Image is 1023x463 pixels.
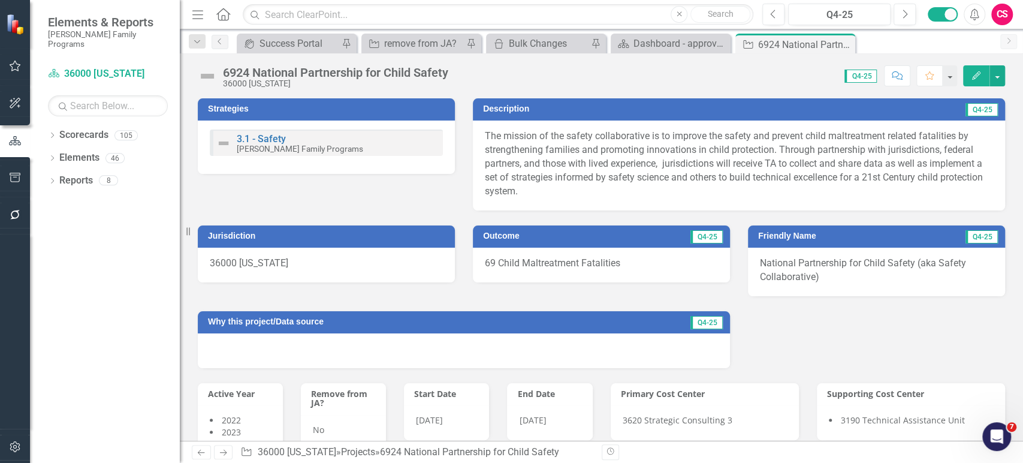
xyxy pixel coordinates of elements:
input: Search ClearPoint... [243,4,753,25]
h3: Friendly Name [758,231,910,240]
a: 36000 [US_STATE] [48,67,168,81]
h3: Why this project/Data source [208,317,608,326]
div: 6924 National Partnership for Child Safety [758,37,852,52]
h3: Active Year [208,389,277,398]
img: Not Defined [198,67,217,86]
small: [PERSON_NAME] Family Programs [48,29,168,49]
a: Scorecards [59,128,108,142]
a: remove from JA? [364,36,463,51]
span: Q4-25 [844,70,877,83]
span: Elements & Reports [48,15,168,29]
span: Q4-25 [965,230,998,243]
small: [PERSON_NAME] Family Programs [237,144,363,154]
span: [DATE] [519,414,546,426]
div: » » [240,446,592,459]
h3: End Date [517,389,586,398]
a: Elements [59,151,99,165]
span: 2024 [222,438,241,450]
div: Bulk Changes [509,36,588,51]
span: 3620 Strategic Consulting 3 [623,414,732,426]
h3: Start Date [414,389,483,398]
iframe: Intercom live chat [982,422,1011,451]
div: Dashboard - approved [633,36,728,51]
a: Reports [59,174,93,188]
button: CS [991,4,1013,25]
div: Success Portal [259,36,339,51]
h3: Supporting Cost Center [827,389,999,398]
a: Dashboard - approved [614,36,728,51]
a: Success Portal [240,36,339,51]
div: 36000 [US_STATE] [223,79,448,88]
h3: Primary Cost Center [621,389,793,398]
div: 8 [99,176,118,186]
a: 3.1 - Safety [237,133,286,145]
div: remove from JA? [384,36,463,51]
h3: Strategies [208,104,449,113]
h3: Outcome [483,231,608,240]
input: Search Below... [48,95,168,116]
img: ClearPoint Strategy [6,13,27,34]
span: 69 Child Maltreatment Fatalities [485,257,620,269]
span: 3190 Technical Assistance Unit [841,414,965,426]
img: Not Defined [216,136,231,151]
span: 2023 [222,426,241,438]
div: Q4-25 [792,8,886,22]
div: 6924 National Partnership for Child Safety [380,446,559,458]
span: National Partnership for Child Safety (aka Safety Collaborative) [760,257,966,282]
span: 2022 [222,414,241,426]
span: Q4-25 [965,103,998,116]
h3: Description [483,104,782,113]
span: 36000 [US_STATE] [210,257,288,269]
a: Bulk Changes [489,36,588,51]
button: Search [690,6,750,23]
span: [DATE] [416,414,443,426]
span: Q4-25 [690,230,723,243]
a: Projects [341,446,375,458]
a: 36000 [US_STATE] [258,446,336,458]
p: The mission of the safety collaborative is to improve the safety and prevent child maltreatment r... [485,130,993,198]
h3: Jurisdiction [208,231,449,240]
span: Search [708,9,734,19]
div: 105 [114,130,138,140]
span: Q4-25 [690,316,723,329]
div: 6924 National Partnership for Child Safety [223,66,448,79]
div: 46 [105,153,125,163]
span: No [313,424,324,435]
button: Q4-25 [788,4,891,25]
span: 7 [1007,422,1016,432]
h3: Remove from JA? [311,389,380,408]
